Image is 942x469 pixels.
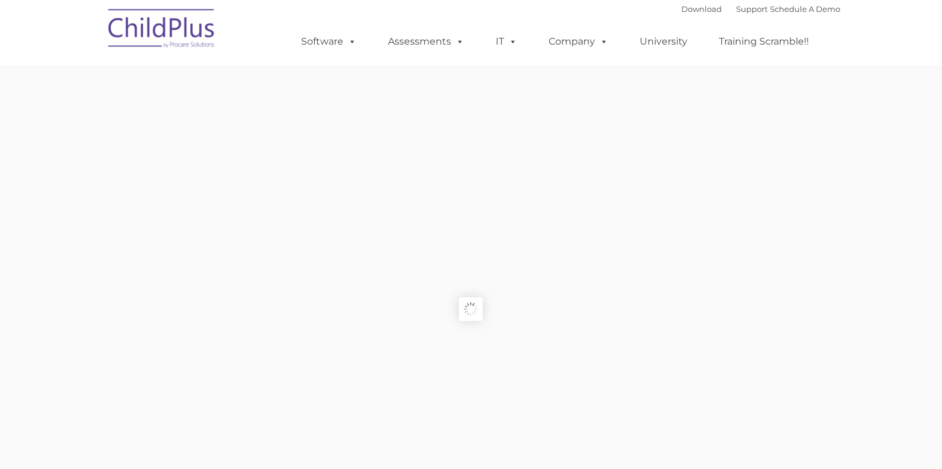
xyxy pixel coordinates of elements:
[681,4,722,14] a: Download
[289,30,368,53] a: Software
[102,1,221,60] img: ChildPlus by Procare Solutions
[770,4,840,14] a: Schedule A Demo
[628,30,699,53] a: University
[707,30,821,53] a: Training Scramble!!
[484,30,529,53] a: IT
[681,4,840,14] font: |
[736,4,768,14] a: Support
[376,30,476,53] a: Assessments
[537,30,620,53] a: Company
